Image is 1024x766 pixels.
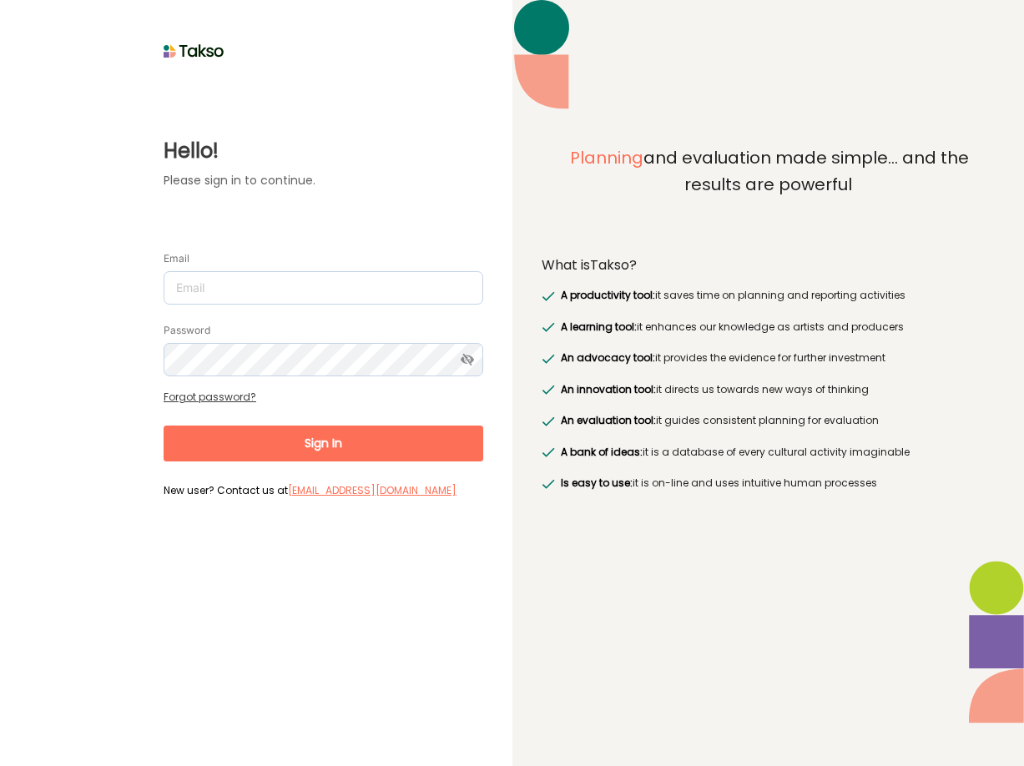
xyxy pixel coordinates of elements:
[164,252,189,265] label: Email
[542,257,637,274] label: What is
[542,291,555,301] img: greenRight
[288,483,457,497] a: [EMAIL_ADDRESS][DOMAIN_NAME]
[164,38,224,63] img: taksoLoginLogo
[561,320,637,334] span: A learning tool:
[542,416,555,426] img: greenRight
[557,412,879,429] label: it guides consistent planning for evaluation
[164,324,210,337] label: Password
[570,146,643,169] span: Planning
[557,319,904,335] label: it enhances our knowledge as artists and producers
[557,287,905,304] label: it saves time on planning and reporting activities
[164,390,256,404] a: Forgot password?
[590,255,637,275] span: Takso?
[561,476,633,490] span: Is easy to use:
[561,445,643,459] span: A bank of ideas:
[557,381,869,398] label: it directs us towards new ways of thinking
[542,385,555,395] img: greenRight
[164,172,483,189] label: Please sign in to continue.
[561,288,655,302] span: A productivity tool:
[164,482,483,497] label: New user? Contact us at
[561,350,655,365] span: An advocacy tool:
[557,444,910,461] label: it is a database of every cultural activity imaginable
[561,382,656,396] span: An innovation tool:
[542,447,555,457] img: greenRight
[542,145,996,235] label: and evaluation made simple... and the results are powerful
[288,482,457,499] label: [EMAIL_ADDRESS][DOMAIN_NAME]
[557,350,885,366] label: it provides the evidence for further investment
[542,322,555,332] img: greenRight
[164,136,483,166] label: Hello!
[561,413,656,427] span: An evaluation tool:
[542,479,555,489] img: greenRight
[164,426,483,461] button: Sign In
[557,475,877,491] label: it is on-line and uses intuitive human processes
[164,271,483,305] input: Email
[542,354,555,364] img: greenRight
